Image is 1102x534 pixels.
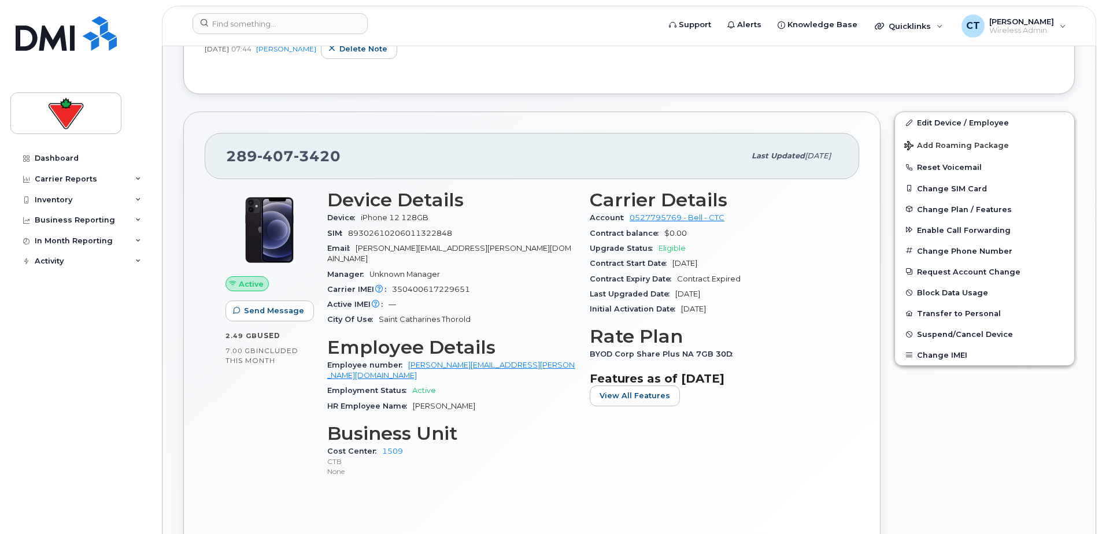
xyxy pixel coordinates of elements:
[590,244,659,253] span: Upgrade Status
[327,337,576,358] h3: Employee Details
[590,259,672,268] span: Contract Start Date
[917,225,1011,234] span: Enable Call Forwarding
[590,372,838,385] h3: Features as of [DATE]
[895,303,1074,324] button: Transfer to Personal
[590,326,838,347] h3: Rate Plan
[752,151,805,160] span: Last updated
[225,301,314,321] button: Send Message
[369,270,440,279] span: Unknown Manager
[895,261,1074,282] button: Request Account Change
[231,44,252,54] span: 07:44
[904,141,1009,152] span: Add Roaming Package
[327,300,389,309] span: Active IMEI
[590,385,680,406] button: View All Features
[679,19,711,31] span: Support
[327,423,576,444] h3: Business Unit
[327,386,412,395] span: Employment Status
[327,315,379,324] span: City Of Use
[193,13,368,34] input: Find something...
[327,190,576,210] h3: Device Details
[675,290,700,298] span: [DATE]
[659,244,686,253] span: Eligible
[590,350,738,358] span: BYOD Corp Share Plus NA 7GB 30D
[787,19,857,31] span: Knowledge Base
[917,330,1013,339] span: Suspend/Cancel Device
[805,151,831,160] span: [DATE]
[895,344,1074,365] button: Change IMEI
[379,315,471,324] span: Saint Catharines Thorold
[737,19,761,31] span: Alerts
[257,147,294,165] span: 407
[205,44,229,54] span: [DATE]
[321,38,397,59] button: Delete note
[664,229,687,238] span: $0.00
[895,282,1074,303] button: Block Data Usage
[327,244,356,253] span: Email
[327,361,575,380] a: [PERSON_NAME][EMAIL_ADDRESS][PERSON_NAME][DOMAIN_NAME]
[226,147,341,165] span: 289
[895,157,1074,177] button: Reset Voicemail
[225,346,298,365] span: included this month
[339,43,387,54] span: Delete note
[239,279,264,290] span: Active
[412,386,436,395] span: Active
[590,213,630,222] span: Account
[989,26,1054,35] span: Wireless Admin
[966,19,980,33] span: CT
[953,14,1074,38] div: Chad Tardif
[225,347,256,355] span: 7.00 GB
[677,275,741,283] span: Contract Expired
[895,112,1074,133] a: Edit Device / Employee
[590,275,677,283] span: Contract Expiry Date
[681,305,706,313] span: [DATE]
[382,447,403,455] a: 1509
[770,13,866,36] a: Knowledge Base
[244,305,304,316] span: Send Message
[327,457,576,466] p: CTB
[389,300,396,309] span: —
[600,390,670,401] span: View All Features
[257,331,280,340] span: used
[294,147,341,165] span: 3420
[895,178,1074,199] button: Change SIM Card
[889,21,931,31] span: Quicklinks
[661,13,719,36] a: Support
[327,285,392,294] span: Carrier IMEI
[590,290,675,298] span: Last Upgraded Date
[630,213,724,222] a: 0527795769 - Bell - CTC
[327,229,348,238] span: SIM
[895,240,1074,261] button: Change Phone Number
[989,17,1054,26] span: [PERSON_NAME]
[327,244,571,263] span: [PERSON_NAME][EMAIL_ADDRESS][PERSON_NAME][DOMAIN_NAME]
[895,220,1074,240] button: Enable Call Forwarding
[225,332,257,340] span: 2.49 GB
[590,305,681,313] span: Initial Activation Date
[895,133,1074,157] button: Add Roaming Package
[867,14,951,38] div: Quicklinks
[327,466,576,476] p: None
[719,13,770,36] a: Alerts
[327,213,361,222] span: Device
[327,270,369,279] span: Manager
[917,205,1012,213] span: Change Plan / Features
[590,229,664,238] span: Contract balance
[413,402,475,410] span: [PERSON_NAME]
[235,195,304,265] img: iPhone_12.jpg
[590,190,838,210] h3: Carrier Details
[256,44,316,53] a: [PERSON_NAME]
[361,213,428,222] span: iPhone 12 128GB
[348,229,452,238] span: 89302610206011322848
[327,361,408,369] span: Employee number
[327,402,413,410] span: HR Employee Name
[392,285,470,294] span: 350400617229651
[327,447,382,455] span: Cost Center
[672,259,697,268] span: [DATE]
[895,199,1074,220] button: Change Plan / Features
[895,324,1074,344] button: Suspend/Cancel Device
